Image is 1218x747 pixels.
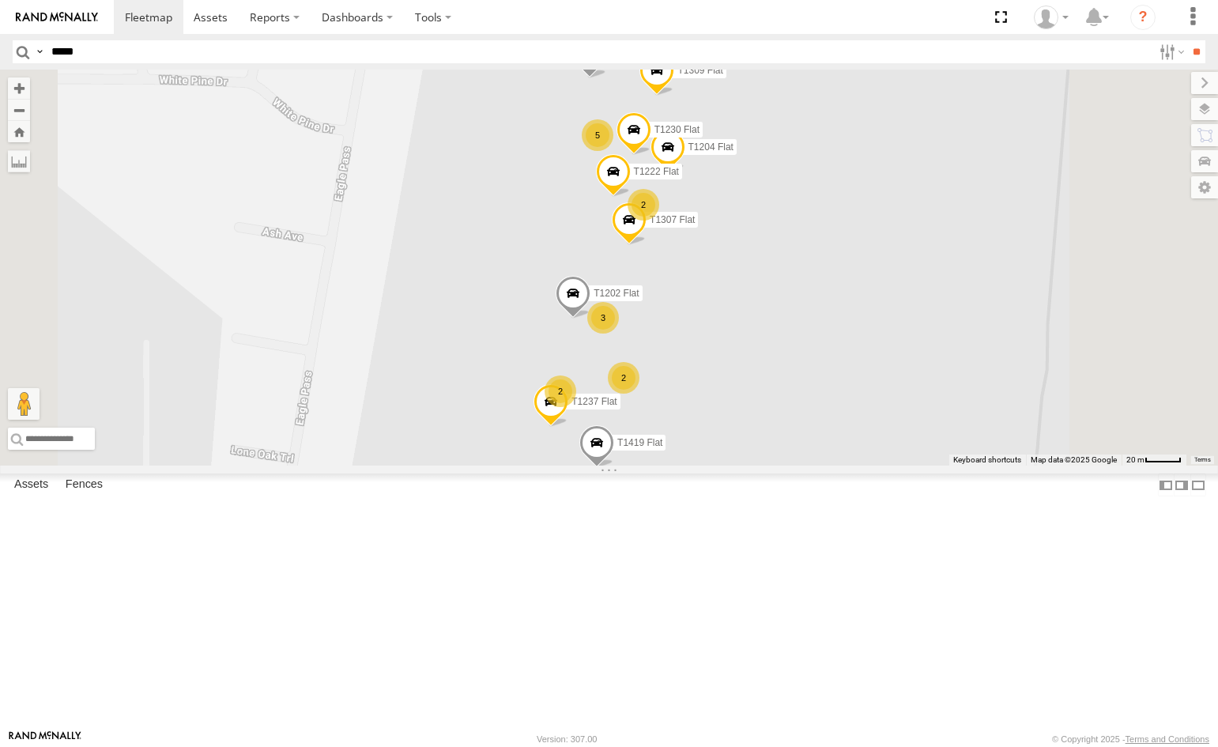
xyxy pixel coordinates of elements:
[1174,473,1190,496] label: Dock Summary Table to the Right
[953,455,1021,466] button: Keyboard shortcuts
[8,99,30,121] button: Zoom out
[608,362,639,394] div: 2
[537,734,597,744] div: Version: 307.00
[16,12,98,23] img: rand-logo.svg
[617,437,662,448] span: T1419 Flat
[9,731,81,747] a: Visit our Website
[8,388,40,420] button: Drag Pegman onto the map to open Street View
[8,121,30,142] button: Zoom Home
[633,165,678,176] span: T1222 Flat
[654,124,699,135] span: T1230 Flat
[8,150,30,172] label: Measure
[628,189,659,221] div: 2
[571,396,617,407] span: T1237 Flat
[58,474,111,496] label: Fences
[8,77,30,99] button: Zoom in
[688,141,733,152] span: T1204 Flat
[587,302,619,334] div: 3
[1153,40,1187,63] label: Search Filter Options
[1191,176,1218,198] label: Map Settings
[582,119,613,151] div: 5
[545,375,576,407] div: 2
[1194,457,1211,463] a: Terms (opens in new tab)
[1126,734,1209,744] a: Terms and Conditions
[650,214,695,225] span: T1307 Flat
[1122,455,1186,466] button: Map Scale: 20 m per 43 pixels
[677,64,722,75] span: T1309 Flat
[1031,455,1117,464] span: Map data ©2025 Google
[1028,6,1074,29] div: Ryan OConnor
[594,287,639,298] span: T1202 Flat
[1158,473,1174,496] label: Dock Summary Table to the Left
[6,474,56,496] label: Assets
[1052,734,1209,744] div: © Copyright 2025 -
[1130,5,1156,30] i: ?
[1190,473,1206,496] label: Hide Summary Table
[33,40,46,63] label: Search Query
[1126,455,1144,464] span: 20 m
